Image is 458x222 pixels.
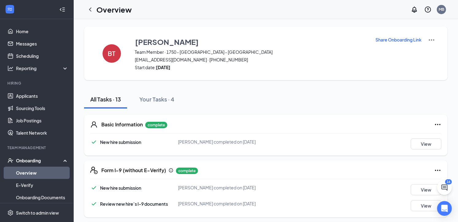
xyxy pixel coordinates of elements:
[90,200,98,208] svg: Checkmark
[7,6,13,12] svg: WorkstreamLogo
[16,127,68,139] a: Talent Network
[16,25,68,38] a: Home
[7,145,67,150] div: Team Management
[428,36,435,44] img: More Actions
[411,200,441,211] button: View
[96,4,132,15] h1: Overview
[135,36,367,47] button: [PERSON_NAME]
[7,81,67,86] div: Hiring
[7,157,14,164] svg: UserCheck
[100,139,141,145] span: New hire submission
[156,65,170,70] strong: [DATE]
[135,49,367,55] span: Team Member · 1750 - [GEOGRAPHIC_DATA] - [GEOGRAPHIC_DATA]
[90,184,98,192] svg: Checkmark
[7,210,14,216] svg: Settings
[434,167,441,174] svg: Ellipses
[16,114,68,127] a: Job Postings
[411,184,441,195] button: View
[101,167,166,174] h5: Form I-9 (without E-Verify)
[439,7,444,12] div: MB
[16,90,68,102] a: Applicants
[96,36,127,70] button: BT
[437,180,452,195] button: ChatActive
[90,167,98,174] svg: FormI9EVerifyIcon
[108,51,116,56] h4: BT
[16,102,68,114] a: Sourcing Tools
[59,6,65,13] svg: Collapse
[178,139,256,145] span: [PERSON_NAME] completed on [DATE]
[441,184,448,191] svg: ChatActive
[16,179,68,191] a: E-Verify
[16,38,68,50] a: Messages
[411,6,418,13] svg: Notifications
[178,201,256,206] span: [PERSON_NAME] completed on [DATE]
[16,210,59,216] div: Switch to admin view
[434,121,441,128] svg: Ellipses
[16,50,68,62] a: Scheduling
[176,168,198,174] p: complete
[437,201,452,216] div: Open Intercom Messenger
[411,138,441,149] button: View
[139,95,174,103] div: Your Tasks · 4
[145,122,167,128] p: complete
[424,6,432,13] svg: QuestionInfo
[16,191,68,204] a: Onboarding Documents
[135,64,367,70] span: Start date:
[90,95,121,103] div: All Tasks · 13
[135,57,367,63] span: [EMAIL_ADDRESS][DOMAIN_NAME] · [PHONE_NUMBER]
[101,121,143,128] h5: Basic Information
[90,121,98,128] svg: User
[16,65,69,71] div: Reporting
[7,65,14,71] svg: Analysis
[16,167,68,179] a: Overview
[16,157,63,164] div: Onboarding
[375,37,421,43] p: Share Onboarding Link
[87,6,94,13] svg: ChevronLeft
[100,201,168,207] span: Review new hire’s I-9 documents
[135,37,199,47] h3: [PERSON_NAME]
[100,185,141,191] span: New hire submission
[178,185,256,190] span: [PERSON_NAME] completed on [DATE]
[90,138,98,146] svg: Checkmark
[445,179,452,184] div: 16
[169,168,173,173] svg: Info
[375,36,422,43] button: Share Onboarding Link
